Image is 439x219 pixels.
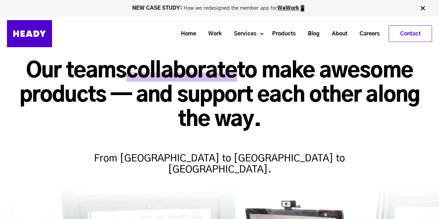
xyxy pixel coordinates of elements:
img: Close Bar [419,5,426,12]
div: Navigation Menu [59,25,432,42]
a: Products [263,27,299,40]
h1: Our teams to make awesome products — and support each other along the way. [7,59,432,132]
a: Careers [351,27,383,40]
span: collaborate [126,61,237,82]
strong: NEW CASE STUDY: [132,6,184,11]
a: Blog [299,27,323,40]
a: Work [200,27,225,40]
img: Heady_Logo_Web-01 (1) [7,20,52,47]
p: How we redesigned the member app for [3,5,436,12]
a: Services [225,27,260,40]
img: app emoji [299,5,306,12]
a: Home [172,27,200,40]
h4: From [GEOGRAPHIC_DATA] to [GEOGRAPHIC_DATA] to [GEOGRAPHIC_DATA]. [84,139,355,175]
a: Contact [389,26,432,42]
a: About [323,27,351,40]
a: WeWork [277,6,299,11]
